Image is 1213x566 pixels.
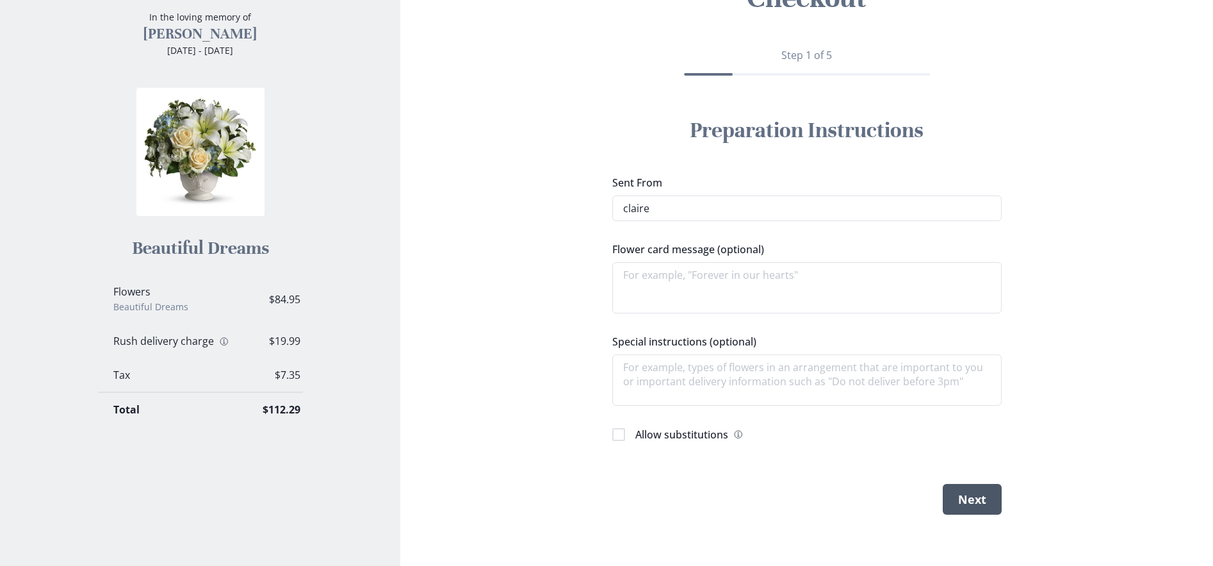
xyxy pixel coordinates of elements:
p: Flowers [113,285,232,298]
label: Sent From [612,175,994,190]
td: $7.35 [247,358,316,393]
td: $84.95 [247,275,316,324]
h3: [PERSON_NAME] [143,25,257,44]
td: $19.99 [247,324,316,358]
button: Info about substitutions [731,427,746,442]
strong: Total [113,403,140,417]
h2: Beautiful Dreams [132,237,269,260]
label: Flower card message (optional) [612,242,994,257]
td: Tax [98,358,247,393]
img: Photo of Beautiful Dreams [136,88,265,216]
span: Allow substitutions [635,428,728,442]
button: Info [216,337,232,347]
strong: $112.29 [263,403,300,417]
h2: Preparation Instructions [628,117,986,144]
p: Step 1 of 5 [612,47,1002,63]
span: [DATE] - [DATE] [167,44,233,56]
button: Next [943,484,1002,515]
td: Rush delivery charge [98,324,247,358]
input: For example, "Love, John and Jane" or "The Smith Family" [612,196,1002,221]
p: In the loving memory of [143,10,257,24]
label: Special instructions (optional) [612,334,994,349]
p: Beautiful Dreams [113,301,232,313]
